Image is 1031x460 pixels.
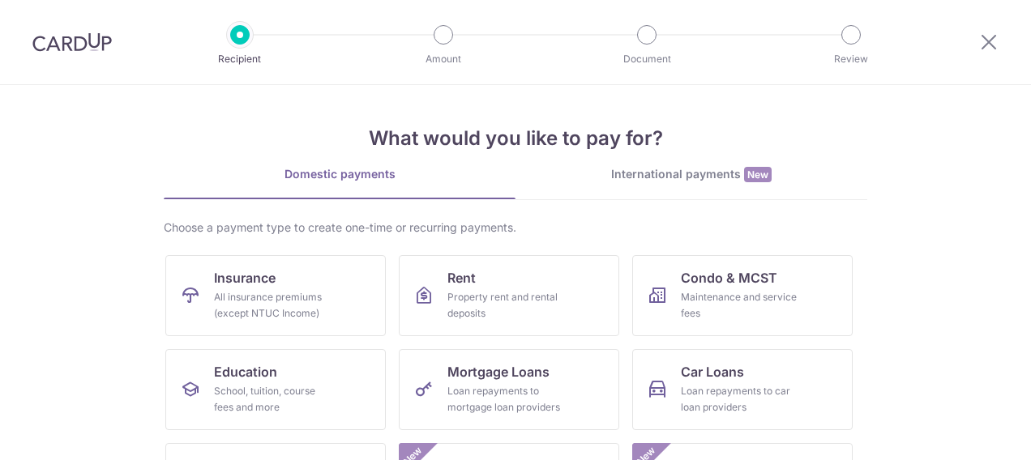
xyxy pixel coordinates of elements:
a: RentProperty rent and rental deposits [399,255,619,336]
span: Insurance [214,268,276,287]
a: InsuranceAll insurance premiums (except NTUC Income) [165,255,386,336]
h4: What would you like to pay for? [164,124,867,153]
p: Document [587,51,707,67]
img: CardUp [32,32,112,52]
a: Condo & MCSTMaintenance and service fees [632,255,853,336]
span: New [744,167,772,182]
div: Loan repayments to mortgage loan providers [447,383,564,415]
div: Domestic payments [164,166,515,182]
div: All insurance premiums (except NTUC Income) [214,289,331,322]
p: Review [791,51,911,67]
span: Mortgage Loans [447,362,550,381]
span: Condo & MCST [681,268,777,287]
a: Car LoansLoan repayments to car loan providers [632,349,853,430]
div: International payments [515,166,867,183]
div: Loan repayments to car loan providers [681,383,798,415]
p: Amount [383,51,503,67]
a: Mortgage LoansLoan repayments to mortgage loan providers [399,349,619,430]
p: Recipient [180,51,300,67]
div: Choose a payment type to create one-time or recurring payments. [164,219,867,236]
div: School, tuition, course fees and more [214,383,331,415]
span: Car Loans [681,362,744,381]
a: EducationSchool, tuition, course fees and more [165,349,386,430]
div: Maintenance and service fees [681,289,798,322]
span: Rent [447,268,476,287]
div: Property rent and rental deposits [447,289,564,322]
span: Education [214,362,277,381]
